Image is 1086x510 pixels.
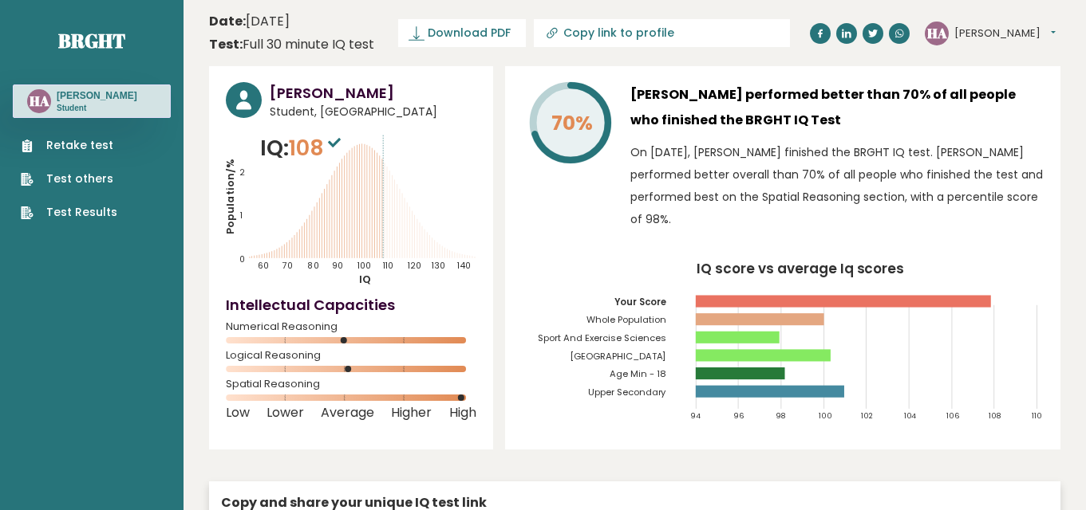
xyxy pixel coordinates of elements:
[226,410,250,416] span: Low
[282,260,293,272] tspan: 70
[457,260,472,272] tspan: 140
[270,104,476,120] span: Student, [GEOGRAPHIC_DATA]
[57,103,137,114] p: Student
[407,260,421,272] tspan: 120
[904,410,917,421] tspan: 104
[209,12,246,30] b: Date:
[357,260,371,272] tspan: 100
[587,386,666,398] tspan: Upper Secondary
[551,109,592,137] tspan: 70%
[209,35,243,53] b: Test:
[697,259,905,278] tspan: IQ score vs average Iq scores
[630,141,1044,230] p: On [DATE], [PERSON_NAME] finished the BRGHT IQ test. [PERSON_NAME] performed better overall than ...
[239,167,245,178] tspan: 2
[432,260,446,272] tspan: 130
[989,410,1002,421] tspan: 108
[946,410,960,421] tspan: 106
[383,260,394,272] tspan: 110
[333,260,344,272] tspan: 90
[239,210,243,222] tspan: 1
[270,82,476,104] h3: [PERSON_NAME]
[226,324,476,330] span: Numerical Reasoning
[289,133,345,163] span: 108
[1032,410,1042,421] tspan: 110
[308,260,320,272] tspan: 80
[428,25,511,41] span: Download PDF
[398,19,526,47] a: Download PDF
[391,410,432,416] span: Higher
[21,171,117,187] a: Test others
[776,410,786,421] tspan: 98
[861,410,873,421] tspan: 102
[226,294,476,316] h4: Intellectual Capacities
[449,410,476,416] span: High
[537,331,665,344] tspan: Sport And Exercise Sciences
[360,272,372,287] tspan: IQ
[30,92,49,110] text: HA
[226,381,476,387] span: Spatial Reasoning
[258,260,269,272] tspan: 60
[927,23,947,41] text: HA
[260,132,345,164] p: IQ:
[21,137,117,154] a: Retake test
[209,12,290,31] time: [DATE]
[586,313,665,326] tspan: Whole Population
[614,296,665,308] tspan: Your Score
[21,204,117,221] a: Test Results
[58,28,125,53] a: Brght
[569,350,665,363] tspan: [GEOGRAPHIC_DATA]
[321,410,374,416] span: Average
[223,159,238,234] tspan: Population/%
[209,35,374,54] div: Full 30 minute IQ test
[267,410,304,416] span: Lower
[690,410,701,421] tspan: 94
[57,89,137,102] h3: [PERSON_NAME]
[239,253,245,265] tspan: 0
[226,352,476,359] span: Logical Reasoning
[733,410,744,421] tspan: 96
[954,25,1056,41] button: [PERSON_NAME]
[819,410,832,421] tspan: 100
[630,82,1044,133] h3: [PERSON_NAME] performed better than 70% of all people who finished the BRGHT IQ Test
[609,367,665,380] tspan: Age Min - 18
